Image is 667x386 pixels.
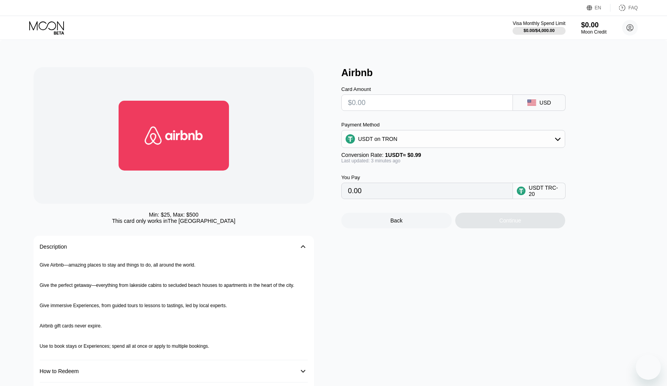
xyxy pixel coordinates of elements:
div: Description [40,244,67,250]
div: USD [539,100,551,106]
div: 󰅀 [298,242,308,251]
div: Card Amount [341,86,513,92]
iframe: Botão para abrir a janela de mensagens [636,355,661,380]
div: $0.00 [581,21,607,29]
p: Use to book stays or Experiences; spend all at once or apply to multiple bookings. [40,343,308,349]
div: USDT on TRON [342,131,565,147]
p: Give the perfect getaway—everything from lakeside cabins to secluded beach houses to apartments i... [40,283,308,288]
div: USDT TRC-20 [529,185,562,197]
div: Back [341,213,452,228]
p: Give immersive Experiences, from guided tours to lessons to tastings, led by local experts. [40,303,308,308]
div: Back [390,217,403,224]
p: Airbnb gift cards never expire. [40,323,308,329]
div: EN [587,4,610,12]
div: $0.00Moon Credit [581,21,607,35]
input: $0.00 [348,95,506,110]
div: You Pay [341,174,513,180]
div: FAQ [610,4,638,12]
div: Min: $ 25 , Max: $ 500 [149,212,199,218]
div: 󰅀 [298,366,308,376]
div: Conversion Rate: [341,152,565,158]
div: Airbnb [341,67,642,78]
span: 1 USDT ≈ $0.99 [385,152,421,158]
div: $0.00 / $4,000.00 [523,28,555,33]
div: This card only works in The [GEOGRAPHIC_DATA] [112,218,235,224]
p: Give Airbnb—amazing places to stay and things to do, all around the world. [40,262,308,268]
div: EN [595,5,601,11]
div: Last updated: 3 minutes ago [341,158,565,164]
div: Visa Monthly Spend Limit$0.00/$4,000.00 [513,21,565,35]
div: USDT on TRON [358,136,397,142]
div: Payment Method [341,122,565,128]
div: Moon Credit [581,29,607,35]
div: Visa Monthly Spend Limit [513,21,565,26]
div: How to Redeem [40,368,79,374]
div: FAQ [628,5,638,11]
